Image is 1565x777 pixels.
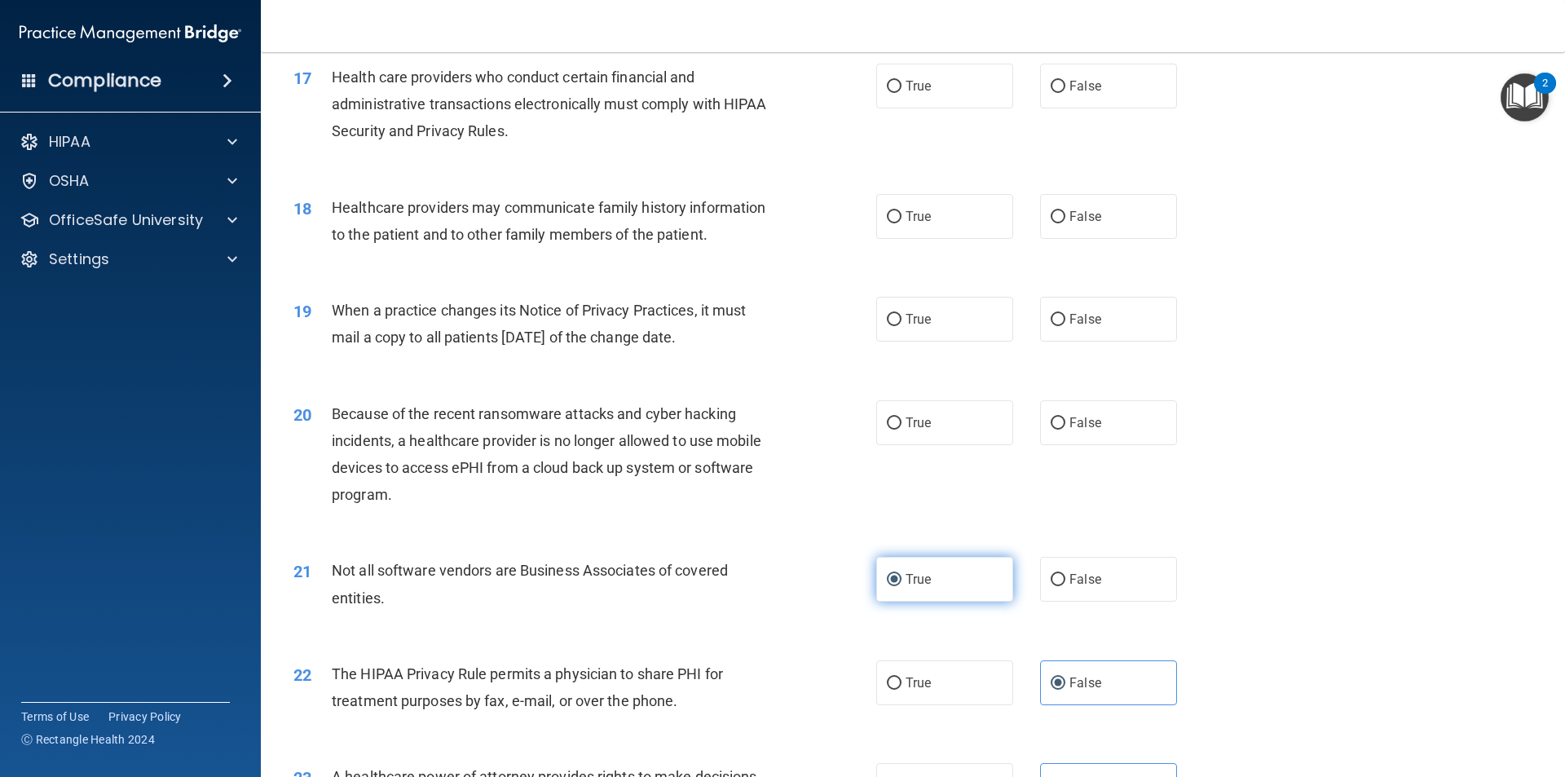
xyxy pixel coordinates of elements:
span: Ⓒ Rectangle Health 2024 [21,731,155,748]
input: False [1051,678,1065,690]
span: True [906,415,931,430]
p: HIPAA [49,132,90,152]
a: OfficeSafe University [20,210,237,230]
input: True [887,81,902,93]
input: True [887,211,902,223]
span: The HIPAA Privacy Rule permits a physician to share PHI for treatment purposes by fax, e-mail, or... [332,665,723,709]
span: Healthcare providers may communicate family history information to the patient and to other famil... [332,199,765,243]
span: False [1069,675,1101,691]
a: Settings [20,249,237,269]
input: True [887,678,902,690]
span: True [906,209,931,224]
span: When a practice changes its Notice of Privacy Practices, it must mail a copy to all patients [DAT... [332,302,746,346]
input: True [887,574,902,586]
span: False [1069,311,1101,327]
button: Open Resource Center, 2 new notifications [1501,73,1549,121]
span: 17 [293,68,311,88]
span: False [1069,78,1101,94]
span: Not all software vendors are Business Associates of covered entities. [332,562,728,606]
input: False [1051,81,1065,93]
h4: Compliance [48,69,161,92]
a: Terms of Use [21,709,89,725]
p: Settings [49,249,109,269]
span: Because of the recent ransomware attacks and cyber hacking incidents, a healthcare provider is no... [332,405,761,504]
span: 21 [293,562,311,581]
img: PMB logo [20,17,241,50]
span: 18 [293,199,311,219]
span: 19 [293,302,311,321]
span: 22 [293,665,311,685]
input: False [1051,574,1065,586]
input: False [1051,314,1065,326]
div: 2 [1542,83,1548,104]
iframe: Drift Widget Chat Controller [1283,661,1545,726]
span: False [1069,572,1101,587]
span: True [906,78,931,94]
p: OSHA [49,171,90,191]
a: OSHA [20,171,237,191]
input: True [887,417,902,430]
span: True [906,675,931,691]
p: OfficeSafe University [49,210,203,230]
input: True [887,314,902,326]
span: False [1069,209,1101,224]
input: False [1051,211,1065,223]
span: Health care providers who conduct certain financial and administrative transactions electronicall... [332,68,767,139]
input: False [1051,417,1065,430]
a: HIPAA [20,132,237,152]
span: True [906,572,931,587]
span: True [906,311,931,327]
a: Privacy Policy [108,709,182,725]
span: 20 [293,405,311,425]
span: False [1069,415,1101,430]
